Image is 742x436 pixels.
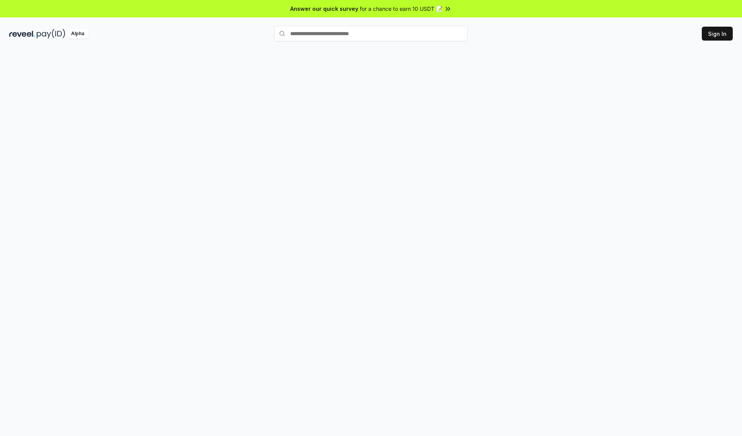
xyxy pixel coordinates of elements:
img: pay_id [37,29,65,39]
button: Sign In [702,27,733,41]
span: for a chance to earn 10 USDT 📝 [360,5,442,13]
span: Answer our quick survey [290,5,358,13]
div: Alpha [67,29,88,39]
img: reveel_dark [9,29,35,39]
